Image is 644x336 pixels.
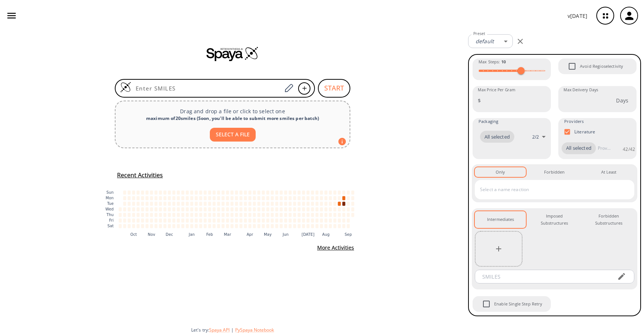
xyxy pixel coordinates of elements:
label: Max Delivery Days [563,87,598,93]
text: Sep [345,232,352,237]
text: Tue [107,202,114,206]
div: Forbidden [544,169,565,175]
p: Days [616,96,628,104]
button: Intermediates [475,211,526,228]
em: default [476,38,494,45]
p: v [DATE] [568,12,587,20]
text: Mon [105,196,114,200]
span: Packaging [479,118,498,125]
text: Jun [282,232,288,237]
input: SMILES [477,270,611,283]
g: y-axis tick label [105,190,114,228]
text: Fri [109,218,114,222]
g: x-axis tick label [130,232,352,237]
div: Only [496,169,505,175]
input: Provider name [596,142,612,154]
button: Imposed Substructures [529,211,580,228]
button: Recent Activities [114,169,166,181]
button: PySpaya Notebook [235,327,274,333]
button: Forbidden Substructures [583,211,634,228]
strong: 10 [501,59,506,64]
text: Dec [166,232,173,237]
h5: Recent Activities [117,171,163,179]
p: Literature [574,129,596,135]
span: All selected [562,145,596,152]
div: Forbidden Substructures [589,213,628,226]
text: Apr [247,232,253,237]
div: Imposed Substructures [535,213,574,226]
text: Sun [107,190,114,194]
label: Max Price Per Gram [478,87,515,93]
p: $ [478,96,481,104]
g: cell [119,190,354,228]
text: Feb [206,232,213,237]
button: Only [475,167,526,177]
input: Enter SMILES [131,85,282,92]
button: More Activities [314,241,357,255]
text: Sat [107,224,114,228]
img: Logo Spaya [120,82,131,93]
input: Select a name reaction [478,184,620,196]
text: Aug [322,232,330,237]
text: Wed [105,207,114,211]
span: | [230,327,235,333]
span: Avoid Regioselectivity [564,58,580,74]
span: All selected [480,133,514,141]
button: SELECT A FILE [210,128,256,142]
button: Spaya API [209,327,230,333]
div: Let's try: [191,327,462,333]
span: Max Steps : [479,58,506,65]
label: Preset [473,31,485,37]
div: maximum of 20 smiles ( Soon, you'll be able to submit more smiles per batch ) [121,115,344,122]
text: Nov [148,232,155,237]
text: May [264,232,272,237]
div: At Least [601,169,616,175]
span: Providers [564,118,584,125]
img: Spaya logo [206,46,259,61]
p: Drag and drop a file or click to select one [121,107,344,115]
span: Avoid Regioselectivity [580,63,623,70]
div: Intermediates [487,216,514,223]
text: Mar [224,232,231,237]
span: Enable Single Step Retry [479,296,494,312]
button: START [318,79,350,98]
p: 2 / 2 [532,134,539,140]
p: 42 / 42 [623,146,635,152]
div: When Single Step Retry is enabled, if no route is found during retrosynthesis, a retry is trigger... [472,295,552,313]
text: Jan [189,232,195,237]
text: Oct [130,232,137,237]
text: [DATE] [302,232,315,237]
button: At Least [583,167,634,177]
span: Enable Single Step Retry [494,301,543,307]
button: Forbidden [529,167,580,177]
text: Thu [106,213,114,217]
